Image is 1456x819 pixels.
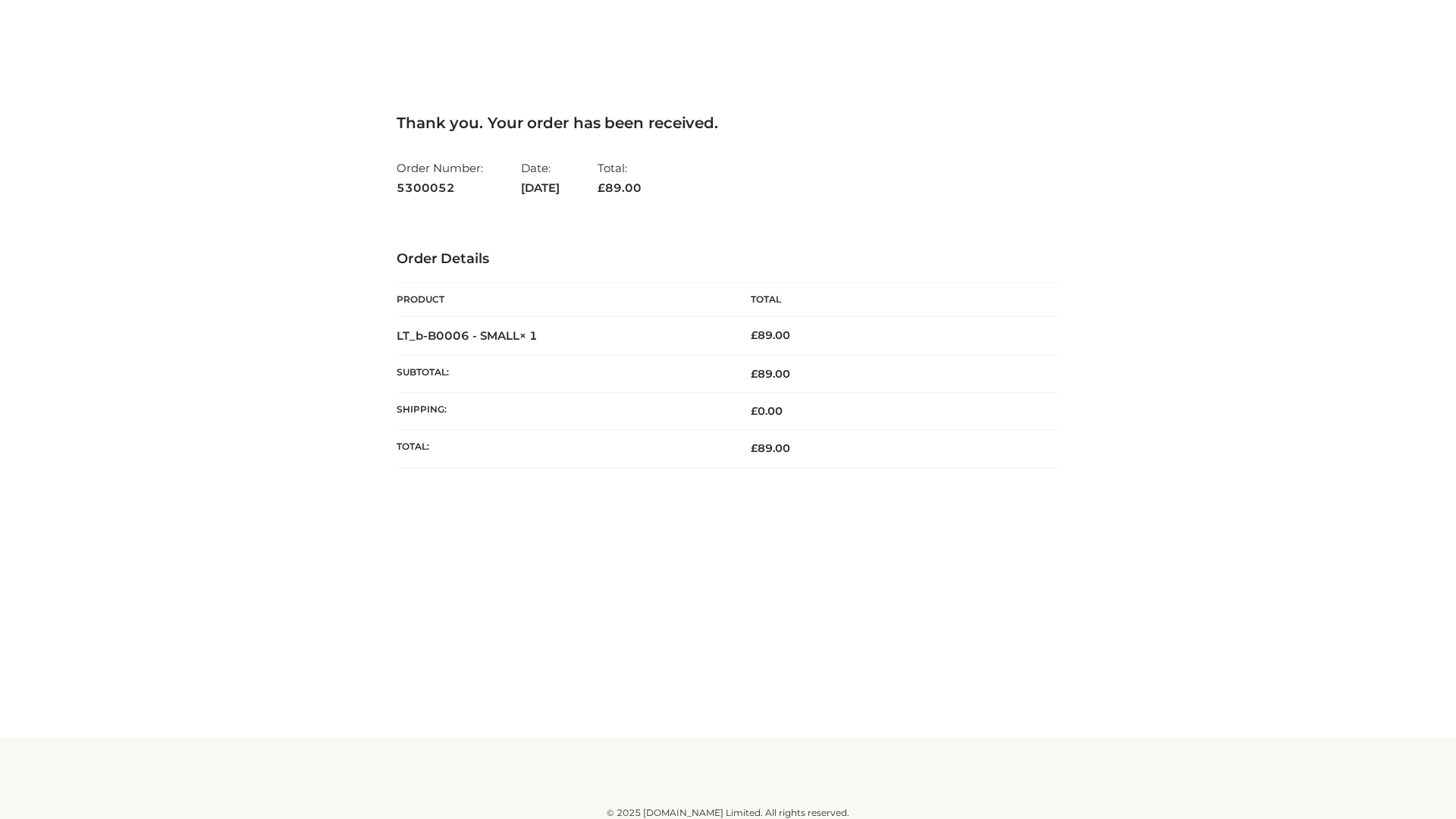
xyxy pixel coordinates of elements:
[751,328,790,342] bdi: 89.00
[397,283,728,317] th: Product
[397,355,728,392] th: Subtotal:
[728,283,1059,317] th: Total
[521,155,560,201] li: Date:
[751,404,758,418] span: £
[397,393,728,430] th: Shipping:
[751,328,758,342] span: £
[521,178,560,198] strong: [DATE]
[397,328,538,343] strong: LT_b-B0006 - SMALL
[519,328,538,343] strong: × 1
[751,367,790,381] span: 89.00
[397,178,483,198] strong: 5300052
[598,155,642,201] li: Total:
[751,367,758,381] span: £
[397,114,1059,132] h3: Thank you. Your order has been received.
[751,441,790,455] span: 89.00
[397,430,728,467] th: Total:
[751,404,783,418] bdi: 0.00
[598,180,605,195] span: £
[397,155,483,201] li: Order Number:
[751,441,758,455] span: £
[397,251,1059,268] h3: Order Details
[598,180,642,195] span: 89.00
